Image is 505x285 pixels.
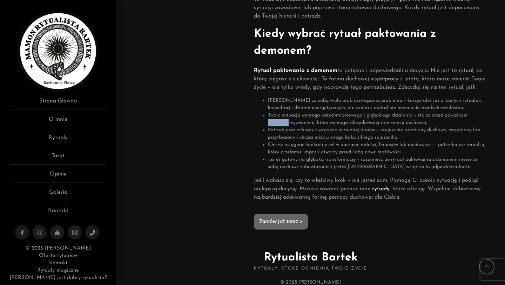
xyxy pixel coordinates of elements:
img: Rytualista Bartek [18,11,99,92]
a: O mnie [11,115,106,128]
h2: Rytualista Bartek [137,244,484,272]
li: [PERSON_NAME] za sobą wiele prób rozwiązania problemu – korzystałeś już z różnych rytuałów, konsu... [268,97,487,112]
a: Opinie [11,170,106,183]
span: Rytuały, które odmienią Twoje życie [137,266,484,272]
a: Oferta rytuałów [39,253,77,258]
a: Kontakt [11,206,106,219]
li: Twoja sytuacja wymaga natychmiastowego i głębokiego działania – stoisz przed poważnym życiowym wy... [268,112,487,126]
span: Zamów już teraz > [259,219,303,224]
a: Rytuały [11,133,106,146]
a: Tarot [11,152,106,165]
a: Kontakt [49,260,67,266]
p: Jeśli wahasz się, czy to właściwy krok – nie jesteś sam. Pomogę Ci ocenić sytuację i podjąć najle... [254,176,487,201]
a: Zamów już teraz > [254,214,308,230]
a: Strona Główna [11,97,106,110]
li: Jesteś gotowy na głęboką transformację – rozumiesz, że rytuał paktowania z demonem niesie ze sobą... [268,156,487,171]
a: [PERSON_NAME] jest dobry rytualista? [9,275,107,280]
h2: Kiedy wybrać rytuał paktowania z demonem? [254,26,487,59]
li: Chcesz osiągnąć konkretny cel w obszarze miłości, finansów lub duchowości – potrzebujesz impulsu,... [268,141,487,156]
li: Potrzebujesz ochrony i wsparcia w trudnej drodze – czujesz się osłabiony duchowo, zagubiony lub p... [268,126,487,141]
a: rytuały [372,186,390,192]
strong: Rytuał paktowania z demonem [254,68,337,73]
a: Rytuały magiczne [37,268,79,273]
p: to potężna i odpowiedzialna decyzja. Nie jest to rytuał, po który sięgasz z ciekawości. To forma ... [254,66,487,92]
a: Galeria [11,188,106,201]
